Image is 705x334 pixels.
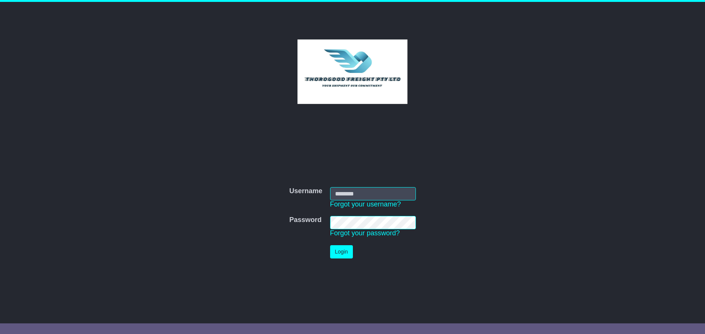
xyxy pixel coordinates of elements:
[297,39,408,104] img: Thorogood Freight Pty Ltd
[330,229,400,237] a: Forgot your password?
[330,245,353,258] button: Login
[289,216,321,224] label: Password
[289,187,322,195] label: Username
[330,200,401,208] a: Forgot your username?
